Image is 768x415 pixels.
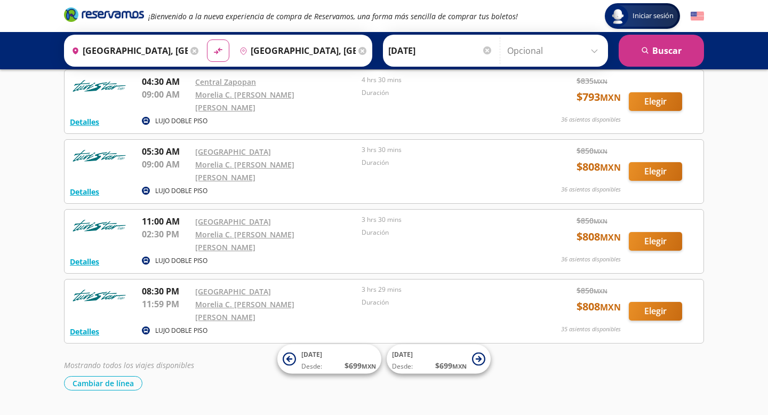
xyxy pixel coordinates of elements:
[70,116,99,127] button: Detalles
[435,360,467,371] span: $ 699
[155,116,207,126] p: LUJO DOBLE PISO
[142,145,190,158] p: 05:30 AM
[70,186,99,197] button: Detalles
[195,217,271,227] a: [GEOGRAPHIC_DATA]
[70,75,129,97] img: RESERVAMOS
[64,6,144,26] a: Brand Logo
[70,256,99,267] button: Detalles
[142,158,190,171] p: 09:00 AM
[195,159,294,182] a: Morelia C. [PERSON_NAME] [PERSON_NAME]
[195,299,294,322] a: Morelia C. [PERSON_NAME] [PERSON_NAME]
[600,301,621,313] small: MXN
[600,92,621,103] small: MXN
[362,158,523,167] p: Duración
[629,232,682,251] button: Elegir
[70,326,99,337] button: Detalles
[561,115,621,124] p: 36 asientos disponibles
[345,360,376,371] span: $ 699
[452,362,467,370] small: MXN
[155,186,207,196] p: LUJO DOBLE PISO
[70,145,129,166] img: RESERVAMOS
[70,285,129,306] img: RESERVAMOS
[577,229,621,245] span: $ 808
[577,215,607,226] span: $ 850
[577,159,621,175] span: $ 808
[577,75,607,86] span: $ 835
[594,77,607,85] small: MXN
[561,325,621,334] p: 35 asientos disponibles
[362,228,523,237] p: Duración
[155,326,207,336] p: LUJO DOBLE PISO
[577,145,607,156] span: $ 850
[392,362,413,371] span: Desde:
[195,77,256,87] a: Central Zapopan
[301,362,322,371] span: Desde:
[142,285,190,298] p: 08:30 PM
[142,298,190,310] p: 11:59 PM
[629,162,682,181] button: Elegir
[577,299,621,315] span: $ 808
[561,185,621,194] p: 36 asientos disponibles
[362,362,376,370] small: MXN
[142,75,190,88] p: 04:30 AM
[362,215,523,225] p: 3 hrs 30 mins
[195,286,271,297] a: [GEOGRAPHIC_DATA]
[195,147,271,157] a: [GEOGRAPHIC_DATA]
[387,345,491,374] button: [DATE]Desde:$699MXN
[600,162,621,173] small: MXN
[301,350,322,359] span: [DATE]
[362,75,523,85] p: 4 hrs 30 mins
[594,287,607,295] small: MXN
[594,147,607,155] small: MXN
[64,376,142,390] button: Cambiar de línea
[561,255,621,264] p: 36 asientos disponibles
[619,35,704,67] button: Buscar
[629,92,682,111] button: Elegir
[142,88,190,101] p: 09:00 AM
[388,37,493,64] input: Elegir Fecha
[628,11,678,21] span: Iniciar sesión
[277,345,381,374] button: [DATE]Desde:$699MXN
[67,37,188,64] input: Buscar Origen
[594,217,607,225] small: MXN
[362,88,523,98] p: Duración
[64,6,144,22] i: Brand Logo
[148,11,518,21] em: ¡Bienvenido a la nueva experiencia de compra de Reservamos, una forma más sencilla de comprar tus...
[142,228,190,241] p: 02:30 PM
[629,302,682,321] button: Elegir
[64,360,194,370] em: Mostrando todos los viajes disponibles
[691,10,704,23] button: English
[577,89,621,105] span: $ 793
[235,37,356,64] input: Buscar Destino
[70,215,129,236] img: RESERVAMOS
[362,145,523,155] p: 3 hrs 30 mins
[392,350,413,359] span: [DATE]
[507,37,603,64] input: Opcional
[195,229,294,252] a: Morelia C. [PERSON_NAME] [PERSON_NAME]
[362,285,523,294] p: 3 hrs 29 mins
[142,215,190,228] p: 11:00 AM
[577,285,607,296] span: $ 850
[362,298,523,307] p: Duración
[195,90,294,113] a: Morelia C. [PERSON_NAME] [PERSON_NAME]
[155,256,207,266] p: LUJO DOBLE PISO
[600,232,621,243] small: MXN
